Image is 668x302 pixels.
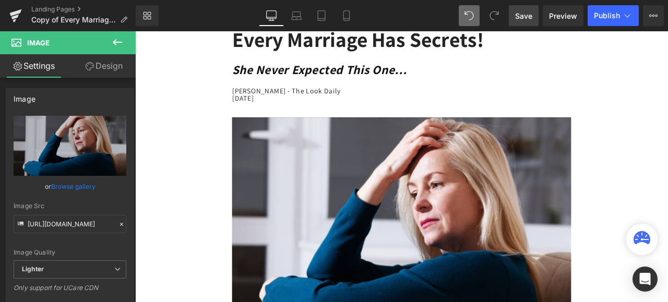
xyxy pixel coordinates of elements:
[22,265,44,273] b: Lighter
[136,5,159,26] a: New Library
[594,11,620,20] span: Publish
[643,5,664,26] button: More
[115,74,141,85] span: [DATE]
[14,215,126,233] input: Link
[27,39,50,47] span: Image
[115,66,243,77] span: [PERSON_NAME] - The Look Daily
[309,5,334,26] a: Tablet
[14,202,126,210] div: Image Src
[14,181,126,192] div: or
[284,5,309,26] a: Laptop
[14,89,35,103] div: Image
[51,177,96,196] a: Browse gallery
[31,5,136,14] a: Landing Pages
[459,5,480,26] button: Undo
[549,10,577,21] span: Preview
[14,249,126,256] div: Image Quality
[484,5,505,26] button: Redo
[543,5,583,26] a: Preview
[633,267,658,292] div: Open Intercom Messenger
[115,36,323,55] strong: She Never Expected This One…
[588,5,639,26] button: Publish
[31,16,116,24] span: Copy of Every Marriage Has Secrets
[515,10,532,21] span: Save
[259,5,284,26] a: Desktop
[70,54,138,78] a: Design
[334,5,359,26] a: Mobile
[14,284,126,299] div: Only support for UCare CDN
